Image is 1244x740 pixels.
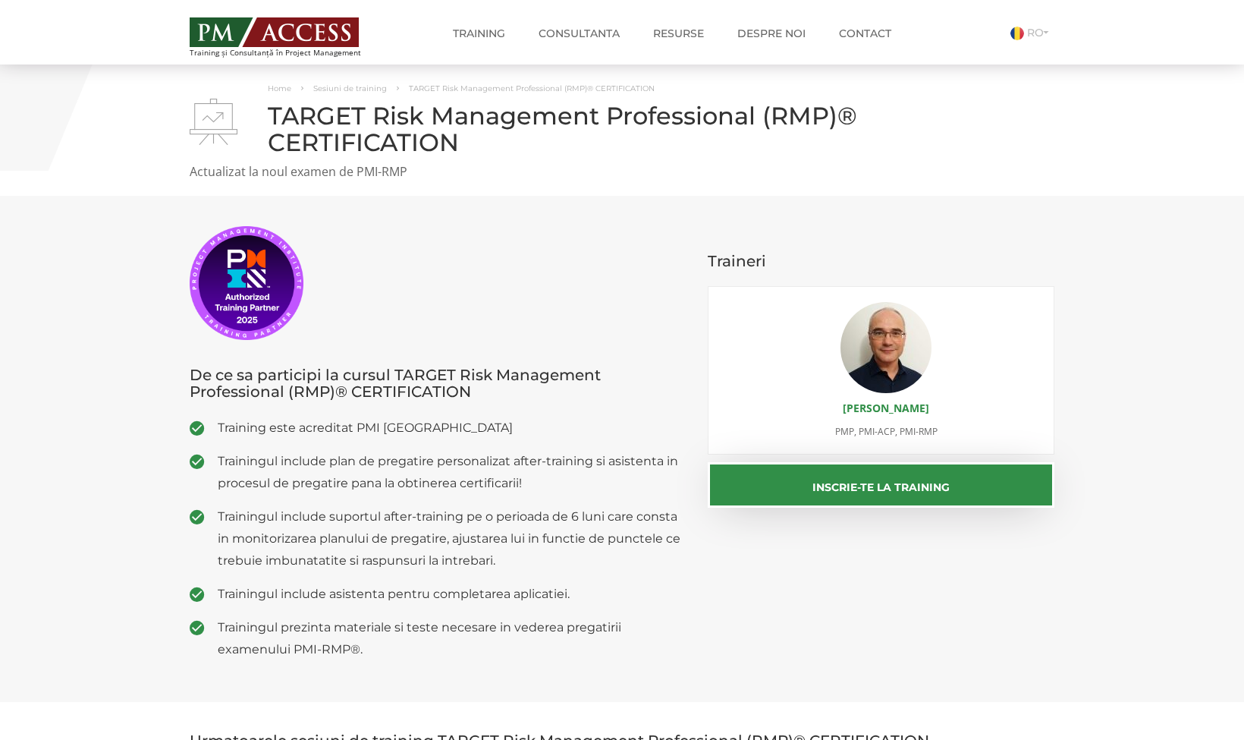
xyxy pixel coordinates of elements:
a: Resurse [642,18,715,49]
span: TARGET Risk Management Professional (RMP)® CERTIFICATION [409,83,655,93]
p: Actualizat la noul examen de PMI-RMP [190,163,1054,181]
button: Inscrie-te la training [708,462,1055,508]
a: Home [268,83,291,93]
span: Trainingul include plan de pregatire personalizat after-training si asistenta in procesul de preg... [218,450,685,494]
a: [PERSON_NAME] [843,401,929,415]
img: Romana [1010,27,1024,40]
img: PM ACCESS - Echipa traineri si consultanti certificati PMP: Narciss Popescu, Mihai Olaru, Monica ... [190,17,359,47]
span: Training este acreditat PMI [GEOGRAPHIC_DATA] [218,417,685,439]
a: Training [441,18,517,49]
h3: Traineri [708,253,1055,269]
h3: De ce sa participi la cursul TARGET Risk Management Professional (RMP)® CERTIFICATION [190,367,685,400]
span: Trainingul include asistenta pentru completarea aplicatiei. [218,583,685,605]
a: Training și Consultanță în Project Management [190,13,389,57]
a: Consultanta [527,18,631,49]
a: Contact [828,18,903,49]
h1: TARGET Risk Management Professional (RMP)® CERTIFICATION [190,102,1054,156]
span: Training și Consultanță în Project Management [190,49,389,57]
span: PMP, PMI-ACP, PMI-RMP [835,425,938,438]
a: RO [1010,26,1054,39]
img: TARGET Risk Management Professional (RMP)® CERTIFICATION [190,99,237,145]
span: Trainingul prezinta materiale si teste necesare in vederea pregatirii examenului PMI-RMP®. [218,616,685,660]
a: Sesiuni de training [313,83,387,93]
span: Trainingul include suportul after-training pe o perioada de 6 luni care consta in monitorizarea p... [218,505,685,572]
a: Despre noi [726,18,817,49]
